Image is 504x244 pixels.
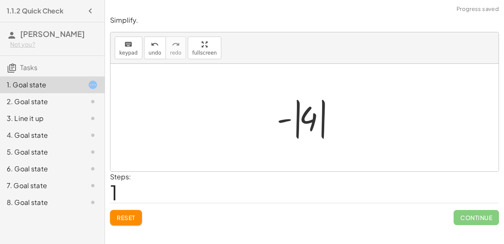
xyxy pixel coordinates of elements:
i: redo [172,39,180,50]
i: Task not started. [88,197,98,207]
span: Reset [117,214,135,221]
span: [PERSON_NAME] [20,29,85,39]
i: Task started. [88,80,98,90]
div: Not you? [10,40,98,49]
div: 6. Goal state [7,164,74,174]
div: 4. Goal state [7,130,74,140]
div: 2. Goal state [7,97,74,107]
i: keyboard [124,39,132,50]
button: keyboardkeypad [115,37,142,59]
h4: 1.1.2 Quick Check [7,6,63,16]
button: redoredo [165,37,186,59]
div: 8. Goal state [7,197,74,207]
i: Task not started. [88,181,98,191]
div: 7. Goal state [7,181,74,191]
i: Task not started. [88,164,98,174]
i: Task not started. [88,130,98,140]
span: Progress saved [457,5,499,13]
p: Simplify. [110,16,499,25]
span: fullscreen [192,50,217,56]
div: 3. Line it up [7,113,74,123]
i: undo [151,39,159,50]
span: keypad [119,50,138,56]
span: Tasks [20,63,37,72]
span: undo [149,50,161,56]
label: Steps: [110,172,131,181]
button: undoundo [144,37,166,59]
span: redo [170,50,181,56]
i: Task not started. [88,113,98,123]
i: Task not started. [88,97,98,107]
div: 5. Goal state [7,147,74,157]
button: Reset [110,210,142,225]
button: fullscreen [188,37,221,59]
div: 1. Goal state [7,80,74,90]
i: Task not started. [88,147,98,157]
span: 1 [110,179,118,205]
